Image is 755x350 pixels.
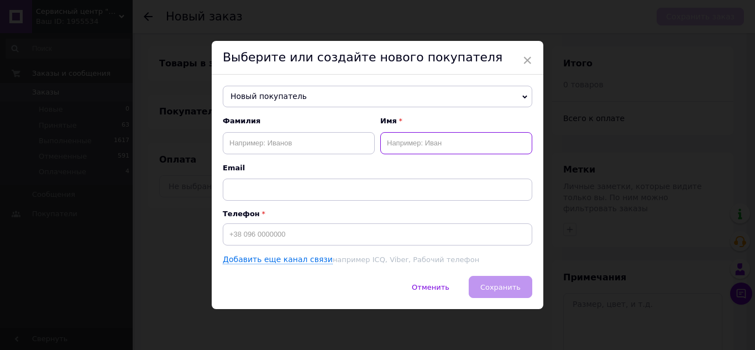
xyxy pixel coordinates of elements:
[522,51,532,70] span: ×
[412,283,449,291] span: Отменить
[223,116,375,126] span: Фамилия
[223,255,333,264] a: Добавить еще канал связи
[223,210,532,218] p: Телефон
[223,132,375,154] input: Например: Иванов
[223,86,532,108] span: Новый покупатель
[380,132,532,154] input: Например: Иван
[223,223,532,245] input: +38 096 0000000
[400,276,461,298] button: Отменить
[212,41,543,75] div: Выберите или создайте нового покупателя
[223,163,532,173] span: Email
[333,255,479,264] span: например ICQ, Viber, Рабочий телефон
[380,116,532,126] span: Имя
